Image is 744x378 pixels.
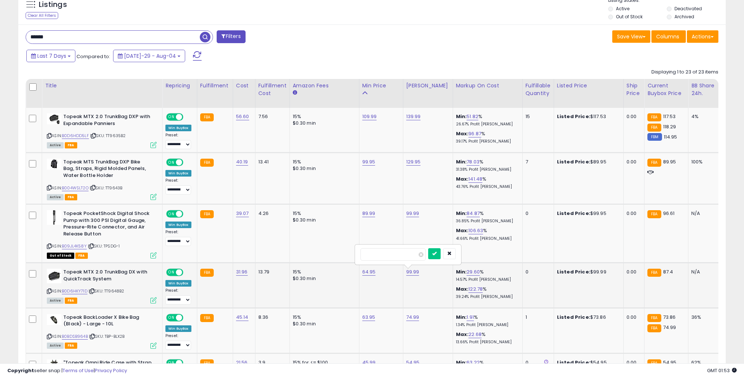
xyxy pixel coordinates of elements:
p: 14.57% Profit [PERSON_NAME] [456,277,517,282]
div: Preset: [165,178,191,194]
div: Clear All Filters [26,12,58,19]
button: [DATE]-29 - Aug-04 [113,50,185,62]
span: 114.95 [664,133,677,140]
p: 39.24% Profit [PERSON_NAME] [456,294,517,299]
a: 122.78 [468,286,483,293]
a: 109.99 [362,113,377,120]
span: | SKU: TBP-BLX2B [89,333,125,339]
b: Listed Price: [557,210,590,217]
span: ON [167,159,176,165]
a: 129.95 [406,158,421,166]
div: % [456,227,517,241]
div: N/A [691,269,715,275]
span: Compared to: [76,53,110,60]
a: B004WSLT2O [62,185,89,191]
a: 99.95 [362,158,375,166]
a: 51.82 [467,113,478,120]
a: Terms of Use [63,367,94,374]
span: Last 7 Days [37,52,66,60]
div: $0.30 min [293,275,354,282]
label: Archived [674,14,694,20]
div: $117.53 [557,113,618,120]
a: B0D6HDD5LF [62,133,89,139]
div: 4.26 [258,210,284,217]
b: Max: [456,130,469,137]
div: 7 [526,159,548,165]
div: % [456,210,517,224]
div: 0.00 [627,269,639,275]
span: FBA [65,298,77,304]
div: $99.99 [557,269,618,275]
a: 89.99 [362,210,375,217]
div: 36% [691,314,715,321]
a: 78.03 [467,158,479,166]
a: 22.68 [468,331,482,338]
span: 73.86 [663,314,676,321]
span: All listings that are currently out of stock and unavailable for purchase on Amazon [47,253,74,259]
b: Min: [456,314,467,321]
small: FBA [200,269,214,277]
span: ON [167,314,176,321]
span: All listings currently available for purchase on Amazon [47,194,64,200]
div: Win BuyBox [165,125,191,131]
a: 141.48 [468,175,482,183]
div: 0.00 [627,159,639,165]
div: ASIN: [47,159,157,199]
span: FBA [75,253,88,259]
a: 40.19 [236,158,248,166]
a: 84.87 [467,210,480,217]
span: ON [167,269,176,276]
span: ON [167,114,176,120]
div: 0 [526,210,548,217]
div: 13.41 [258,159,284,165]
div: Preset: [165,133,191,149]
button: Columns [651,30,686,43]
small: FBA [647,159,661,167]
b: Topeak PocketShock Digital Shock Pump with 300 PSI Digital Gauge, Pressure-Rite Connector, and Ai... [63,210,152,239]
b: Listed Price: [557,268,590,275]
p: 39.17% Profit [PERSON_NAME] [456,139,517,144]
img: 41RCeh4JpaL._SL40_.jpg [47,269,61,283]
div: Title [45,82,159,90]
div: Fulfillment Cost [258,82,287,97]
span: 96.61 [663,210,675,217]
div: % [456,131,517,144]
a: 39.07 [236,210,249,217]
span: OFF [182,114,194,120]
span: 117.53 [663,113,676,120]
th: The percentage added to the cost of goods (COGS) that forms the calculator for Min & Max prices. [453,79,522,108]
div: % [456,286,517,299]
p: 26.67% Profit [PERSON_NAME] [456,122,517,127]
a: 139.99 [406,113,421,120]
b: Topeak MTS TrunkBag DXP Bike Bag, Straps, Rigid Molded Panels, Water Bottle Holder [63,159,152,181]
div: Preset: [165,288,191,305]
span: 118.29 [663,123,676,130]
b: Max: [456,286,469,292]
div: Win BuyBox [165,222,191,228]
div: % [456,176,517,189]
span: 2025-08-12 01:53 GMT [707,367,737,374]
span: OFF [182,314,194,321]
div: Preset: [165,230,191,246]
a: 63.95 [362,314,375,321]
b: Min: [456,158,467,165]
div: ASIN: [47,113,157,147]
a: 99.99 [406,210,419,217]
div: Current Buybox Price [647,82,685,97]
a: B0D6HKY71D [62,288,87,294]
div: $0.30 min [293,165,354,172]
span: | SKU: TT9635B2 [90,133,126,139]
img: 31-U7bexjwL._SL40_.jpg [47,159,61,170]
div: $0.30 min [293,217,354,223]
img: 210q+zUJt+L._SL40_.jpg [47,314,61,325]
b: Topeak MTX 2.0 TrunkBag DXP with Expandable Panniers [63,113,152,129]
div: ASIN: [47,314,157,348]
p: 36.85% Profit [PERSON_NAME] [456,219,517,224]
div: Win BuyBox [165,170,191,177]
img: 31l7UEM3ZoL._SL40_.jpg [47,113,61,124]
b: Listed Price: [557,314,590,321]
span: 89.95 [663,158,676,165]
div: ASIN: [47,210,157,258]
span: Columns [656,33,679,40]
div: Repricing [165,82,194,90]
